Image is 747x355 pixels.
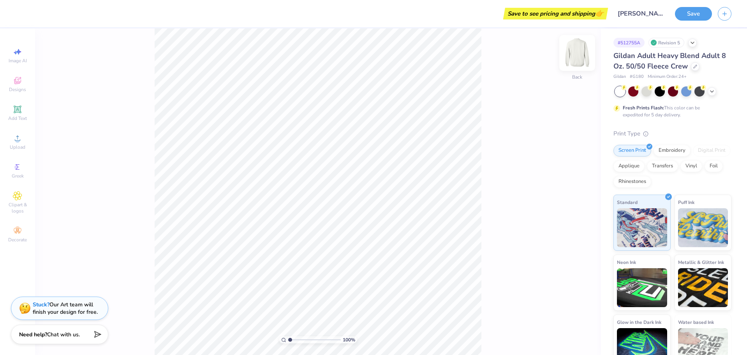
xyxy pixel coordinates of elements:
[675,7,712,21] button: Save
[678,318,714,326] span: Water based Ink
[623,105,664,111] strong: Fresh Prints Flash:
[9,58,27,64] span: Image AI
[10,144,25,150] span: Upload
[19,331,47,338] strong: Need help?
[613,176,651,188] div: Rhinestones
[617,258,636,266] span: Neon Ink
[4,202,31,214] span: Clipart & logos
[617,318,661,326] span: Glow in the Dark Ink
[613,145,651,156] div: Screen Print
[617,208,667,247] img: Standard
[8,115,27,121] span: Add Text
[647,160,678,172] div: Transfers
[648,38,684,47] div: Revision 5
[343,336,355,343] span: 100 %
[47,331,80,338] span: Chat with us.
[678,258,724,266] span: Metallic & Glitter Ink
[613,160,645,172] div: Applique
[680,160,702,172] div: Vinyl
[12,173,24,179] span: Greek
[654,145,691,156] div: Embroidery
[613,129,731,138] div: Print Type
[505,8,606,19] div: Save to see pricing and shipping
[617,198,638,206] span: Standard
[623,104,719,118] div: This color can be expedited for 5 day delivery.
[8,237,27,243] span: Decorate
[648,74,687,80] span: Minimum Order: 24 +
[595,9,604,18] span: 👉
[693,145,731,156] div: Digital Print
[613,51,726,71] span: Gildan Adult Heavy Blend Adult 8 Oz. 50/50 Fleece Crew
[678,268,728,307] img: Metallic & Glitter Ink
[630,74,644,80] span: # G180
[33,301,49,308] strong: Stuck?
[9,86,26,93] span: Designs
[613,74,626,80] span: Gildan
[613,38,645,47] div: # 512755A
[617,268,667,307] img: Neon Ink
[612,6,669,21] input: Untitled Design
[572,74,582,81] div: Back
[562,37,593,69] img: Back
[705,160,723,172] div: Foil
[33,301,98,316] div: Our Art team will finish your design for free.
[678,208,728,247] img: Puff Ink
[678,198,694,206] span: Puff Ink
